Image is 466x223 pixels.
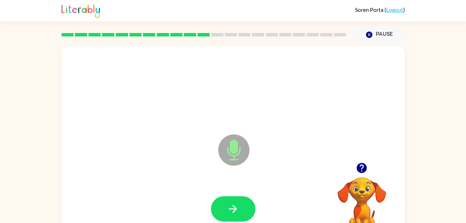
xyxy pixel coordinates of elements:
span: Soren Porta [355,6,384,13]
button: Pause [355,27,405,43]
div: ( ) [355,6,405,13]
a: Logout [386,6,403,13]
img: Literably [61,3,100,18]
